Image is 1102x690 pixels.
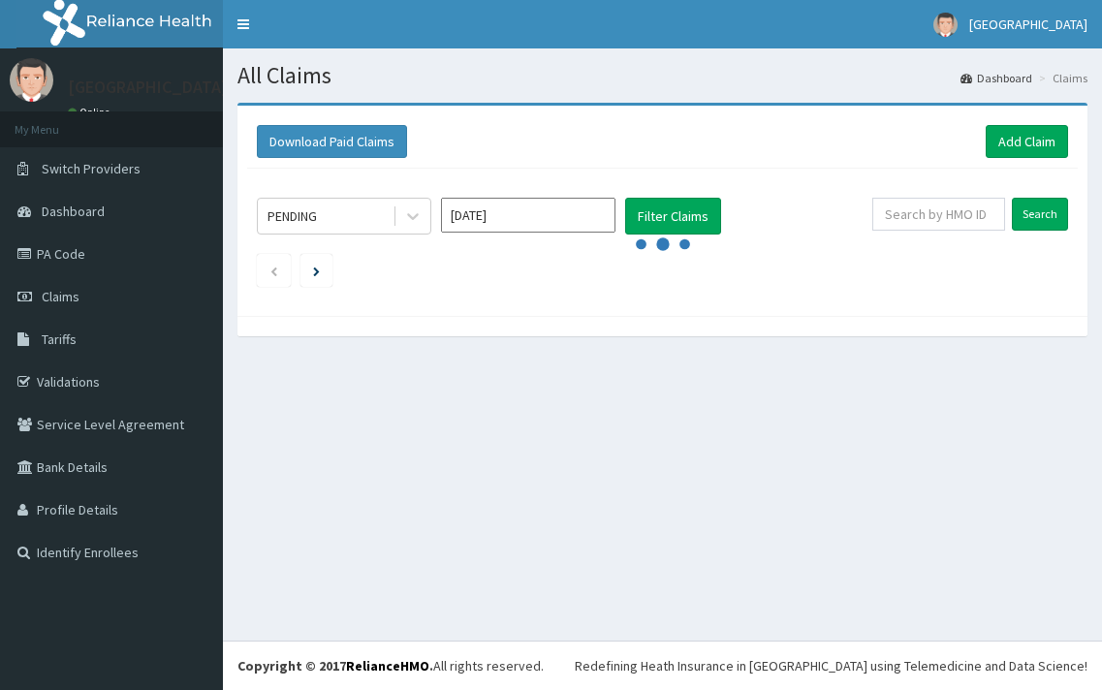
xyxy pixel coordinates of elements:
[42,203,105,220] span: Dashboard
[933,13,958,37] img: User Image
[68,106,114,119] a: Online
[269,262,278,279] a: Previous page
[268,206,317,226] div: PENDING
[42,160,141,177] span: Switch Providers
[1012,198,1068,231] input: Search
[237,657,433,674] strong: Copyright © 2017 .
[223,641,1102,690] footer: All rights reserved.
[237,63,1087,88] h1: All Claims
[346,657,429,674] a: RelianceHMO
[634,215,692,273] svg: audio-loading
[313,262,320,279] a: Next page
[986,125,1068,158] a: Add Claim
[1034,70,1087,86] li: Claims
[42,330,77,348] span: Tariffs
[10,58,53,102] img: User Image
[960,70,1032,86] a: Dashboard
[257,125,407,158] button: Download Paid Claims
[625,198,721,235] button: Filter Claims
[969,16,1087,33] span: [GEOGRAPHIC_DATA]
[68,78,228,96] p: [GEOGRAPHIC_DATA]
[575,656,1087,675] div: Redefining Heath Insurance in [GEOGRAPHIC_DATA] using Telemedicine and Data Science!
[42,288,79,305] span: Claims
[872,198,1005,231] input: Search by HMO ID
[441,198,615,233] input: Select Month and Year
